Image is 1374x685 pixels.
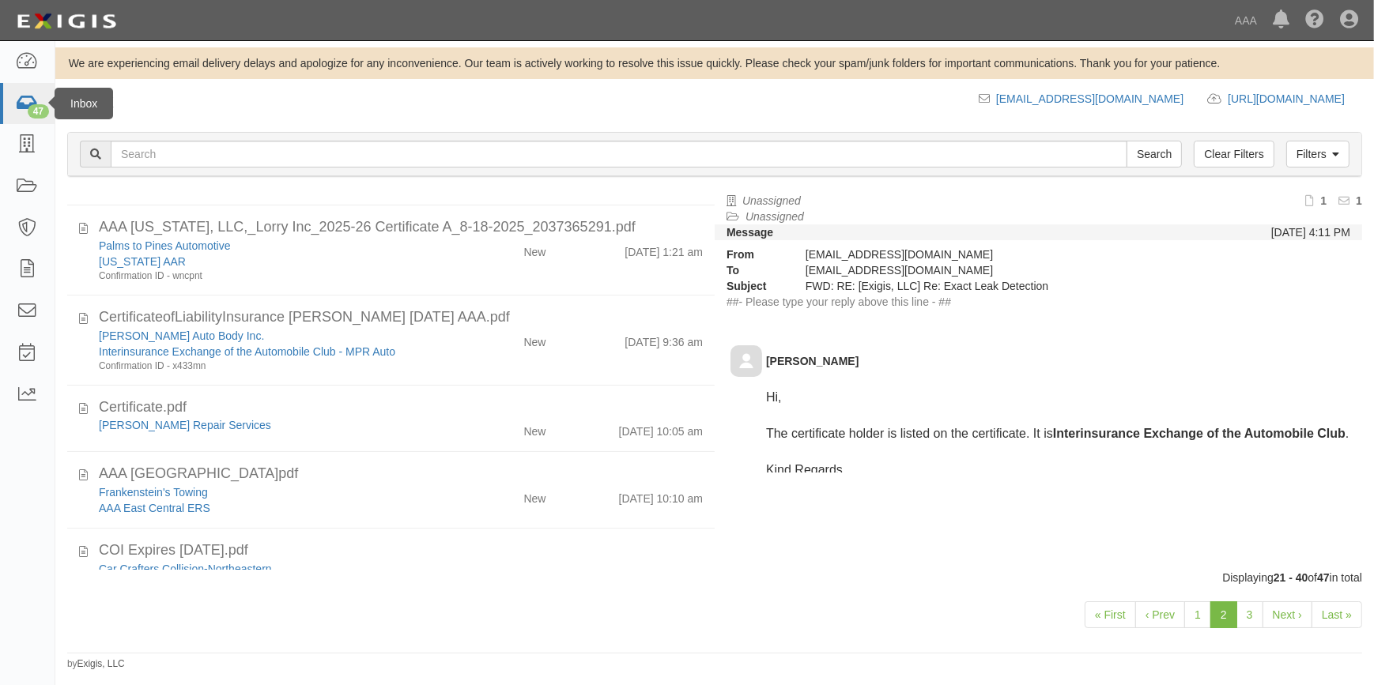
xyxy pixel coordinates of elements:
div: FWD: RE: [Exigis, LLC] Re: Exact Leak Detection [794,278,1188,294]
div: We are experiencing email delivery delays and apologize for any inconvenience. Our team is active... [55,55,1374,71]
div: Inbox [55,88,113,119]
a: Exigis, LLC [77,658,125,669]
a: Unassigned [742,194,801,207]
b: Interinsurance Exchange of the Automobile Club [1053,427,1346,440]
div: Confirmation ID - x433mn [99,359,441,373]
strong: From [715,247,794,262]
a: [PERSON_NAME] Repair Services [99,419,271,431]
a: 2 [1210,601,1237,628]
a: Car Crafters Collision-Northeastern [99,563,272,575]
input: Search [1127,141,1182,167]
div: Car Crafters Collision-Northeastern [99,561,441,577]
input: Search [111,141,1127,167]
a: Clear Filters [1194,141,1274,167]
div: Fusco Repair Services [99,417,441,433]
div: New [523,238,545,260]
div: [DATE] 4:11 PM [1271,224,1350,240]
div: COI Expires 8-19-2026.pdf [99,540,703,561]
a: [EMAIL_ADDRESS][DOMAIN_NAME] [996,92,1183,105]
b: 1 [1320,194,1327,207]
a: Frankenstein's Towing [99,486,208,499]
a: Next › [1263,601,1312,628]
div: 47 [28,104,49,119]
img: logo-5460c22ac91f19d4615b14bd174203de0afe785f0fc80cf4dbbc73dc1793850b.png [12,7,121,36]
div: [DATE] 10:28 am [619,561,703,583]
b: 21 - 40 [1274,571,1308,584]
div: [EMAIL_ADDRESS][DOMAIN_NAME] [794,247,1188,262]
div: [DATE] 10:10 am [619,484,703,506]
div: AAA Texas, LLC,_Lorry Inc_2025-26 Certificate A_8-18-2025_2037365291.pdf [99,217,703,238]
i: Help Center - Complianz [1305,11,1324,30]
strong: To [715,262,794,278]
span: Kind Regards, [766,463,846,476]
a: Palms to Pines Automotive [99,239,231,252]
div: Palms to Pines Automotive [99,238,441,254]
b: [PERSON_NAME] [766,355,859,367]
a: Filters [1286,141,1349,167]
a: Last » [1312,601,1362,628]
div: Texas AAR [99,254,441,269]
span: ##- Please type your reply above this line - ## [727,295,951,308]
span: The certificate holder is listed on the certificate. It is . [766,427,1349,440]
small: by [67,657,125,671]
div: AAA East Central ERS [99,500,441,516]
a: [URL][DOMAIN_NAME] [1228,92,1362,105]
div: CertificateofLiabilityInsurance Mascari 8-19-2025 AAA.pdf [99,307,703,328]
a: 1 [1184,601,1211,628]
div: New [523,484,545,506]
b: 1 [1356,194,1362,207]
div: [DATE] 1:21 am [625,238,703,260]
a: AAA [1227,5,1265,36]
a: Interinsurance Exchange of the Automobile Club - MPR Auto [99,345,395,358]
a: ‹ Prev [1135,601,1185,628]
div: New [523,417,545,439]
div: New [523,561,545,583]
span: Hi, [766,390,782,404]
img: default-avatar-80.png [730,345,762,377]
div: Frankenstein's Towing [99,484,441,500]
div: Displaying of in total [55,570,1374,585]
div: AAA East Central.pdf [99,464,703,484]
a: Unassigned [746,210,804,223]
strong: Message [727,226,773,239]
div: [DATE] 9:36 am [625,328,703,350]
div: New [523,328,545,350]
div: Interinsurance Exchange of the Automobile Club - MPR Auto [99,344,441,359]
div: Mascari Auto Body Inc. [99,328,441,344]
b: 47 [1317,571,1330,584]
div: Confirmation ID - wncpnt [99,269,441,283]
a: « First [1085,601,1136,628]
div: inbox@ace.complianz.com [794,262,1188,278]
a: AAA East Central ERS [99,502,210,514]
a: [US_STATE] AAR [99,255,186,268]
div: [DATE] 10:05 am [619,417,703,439]
a: 3 [1236,601,1263,628]
div: Certificate.pdf [99,397,703,418]
a: [PERSON_NAME] Auto Body Inc. [99,329,264,342]
strong: Subject [715,278,794,294]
